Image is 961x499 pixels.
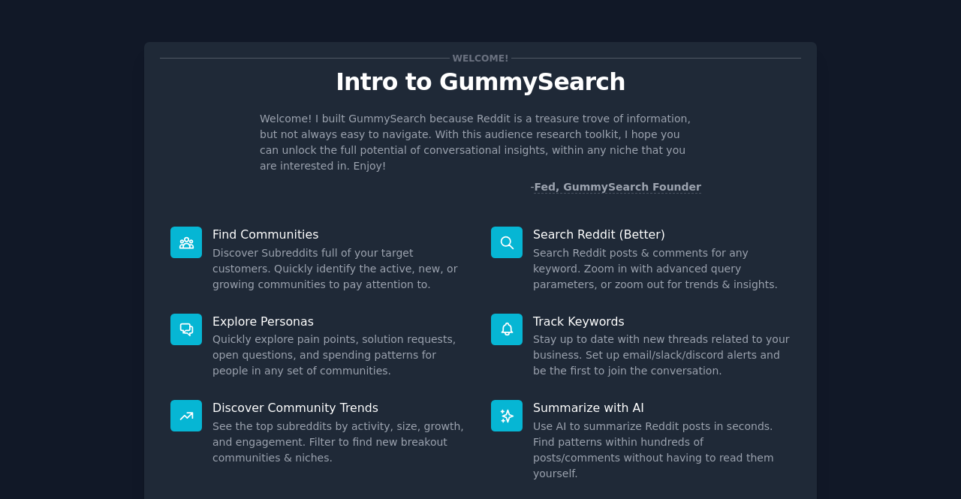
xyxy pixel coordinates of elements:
p: Summarize with AI [533,400,791,416]
p: Welcome! I built GummySearch because Reddit is a treasure trove of information, but not always ea... [260,111,701,174]
a: Fed, GummySearch Founder [534,181,701,194]
p: Discover Community Trends [212,400,470,416]
dd: Search Reddit posts & comments for any keyword. Zoom in with advanced query parameters, or zoom o... [533,245,791,293]
p: Intro to GummySearch [160,69,801,95]
p: Track Keywords [533,314,791,329]
dd: See the top subreddits by activity, size, growth, and engagement. Filter to find new breakout com... [212,419,470,466]
dd: Quickly explore pain points, solution requests, open questions, and spending patterns for people ... [212,332,470,379]
p: Find Communities [212,227,470,242]
dd: Discover Subreddits full of your target customers. Quickly identify the active, new, or growing c... [212,245,470,293]
dd: Stay up to date with new threads related to your business. Set up email/slack/discord alerts and ... [533,332,791,379]
div: - [530,179,701,195]
p: Search Reddit (Better) [533,227,791,242]
p: Explore Personas [212,314,470,329]
dd: Use AI to summarize Reddit posts in seconds. Find patterns within hundreds of posts/comments with... [533,419,791,482]
span: Welcome! [450,50,511,66]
